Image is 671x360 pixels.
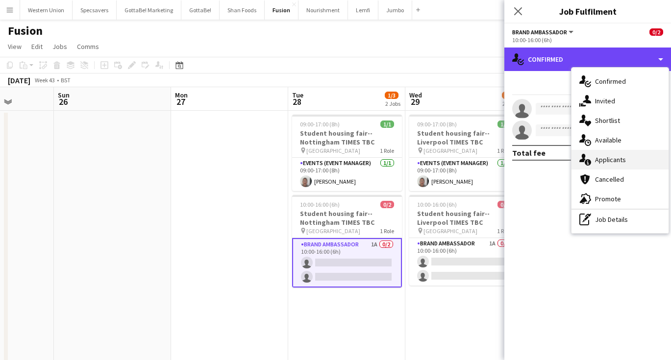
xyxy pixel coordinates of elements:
div: Total fee [512,148,546,158]
button: GottaBe! [181,0,220,20]
div: Available [572,130,669,150]
span: 0/2 [649,28,663,36]
span: View [8,42,22,51]
div: Shortlist [572,111,669,130]
div: Confirmed [504,48,671,71]
div: Promote [572,189,669,209]
span: 1 Role [380,147,394,154]
div: 2 Jobs [502,100,518,107]
h3: Job Fulfilment [504,5,671,18]
span: 0/2 [497,201,511,208]
app-card-role: Brand Ambassador1A0/210:00-16:00 (6h) [292,238,402,288]
div: BST [61,76,71,84]
span: 09:00-17:00 (8h) [300,120,340,128]
span: Brand Ambassador [512,28,567,36]
button: Brand Ambassador [512,28,575,36]
button: Nourishment [298,0,348,20]
app-job-card: 10:00-16:00 (6h)0/2Student housing fair--Liverpool TIMES TBC [GEOGRAPHIC_DATA]1 RoleBrand Ambassa... [409,195,519,286]
button: Lemfi [348,0,378,20]
app-card-role: Brand Ambassador1A0/210:00-16:00 (6h) [409,238,519,286]
span: 26 [56,96,70,107]
span: Comms [77,42,99,51]
span: 28 [291,96,303,107]
div: Cancelled [572,169,669,189]
span: [GEOGRAPHIC_DATA] [306,147,360,154]
button: GottaBe! Marketing [117,0,181,20]
span: [GEOGRAPHIC_DATA] [306,227,360,235]
button: Jumbo [378,0,412,20]
span: 27 [174,96,188,107]
span: 1/3 [385,92,398,99]
div: Applicants [572,150,669,169]
div: [DATE] [8,75,30,85]
h3: Student housing fair--Nottingham TIMES TBC [292,129,402,146]
span: 1 Role [497,227,511,235]
div: Job Details [572,210,669,229]
span: 29 [408,96,422,107]
div: 2 Jobs [385,100,400,107]
button: Shan Foods [220,0,265,20]
app-card-role: Events (Event Manager)1/109:00-17:00 (8h)[PERSON_NAME] [292,158,402,191]
span: 10:00-16:00 (6h) [417,201,457,208]
span: Week 43 [32,76,57,84]
span: [GEOGRAPHIC_DATA] [423,147,477,154]
span: 1 Role [497,147,511,154]
span: 0/2 [380,201,394,208]
span: Edit [31,42,43,51]
span: [GEOGRAPHIC_DATA] [423,227,477,235]
app-job-card: 09:00-17:00 (8h)1/1Student housing fair--Nottingham TIMES TBC [GEOGRAPHIC_DATA]1 RoleEvents (Even... [292,115,402,191]
span: Sun [58,91,70,99]
span: Mon [175,91,188,99]
a: Jobs [49,40,71,53]
div: 10:00-16:00 (6h) [512,36,663,44]
span: 1 Role [380,227,394,235]
app-job-card: 09:00-17:00 (8h)1/1Student housing fair--Liverpool TIMES TBC [GEOGRAPHIC_DATA]1 RoleEvents (Event... [409,115,519,191]
h3: Student housing fair--Nottingham TIMES TBC [292,209,402,227]
a: Edit [27,40,47,53]
app-job-card: 10:00-16:00 (6h)0/2Student housing fair--Nottingham TIMES TBC [GEOGRAPHIC_DATA]1 RoleBrand Ambass... [292,195,402,288]
h1: Fusion [8,24,43,38]
span: 1/3 [502,92,516,99]
button: Fusion [265,0,298,20]
span: Tue [292,91,303,99]
a: View [4,40,25,53]
div: Invited [572,91,669,111]
button: Western Union [20,0,73,20]
span: 09:00-17:00 (8h) [417,120,457,128]
a: Comms [73,40,103,53]
h3: Student housing fair--Liverpool TIMES TBC [409,129,519,146]
h3: Student housing fair--Liverpool TIMES TBC [409,209,519,227]
span: 1/1 [497,120,511,128]
span: Wed [409,91,422,99]
span: 1/1 [380,120,394,128]
span: 10:00-16:00 (6h) [300,201,340,208]
button: Specsavers [73,0,117,20]
span: Jobs [52,42,67,51]
app-card-role: Events (Event Manager)1/109:00-17:00 (8h)[PERSON_NAME] [409,158,519,191]
div: Confirmed [572,72,669,91]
